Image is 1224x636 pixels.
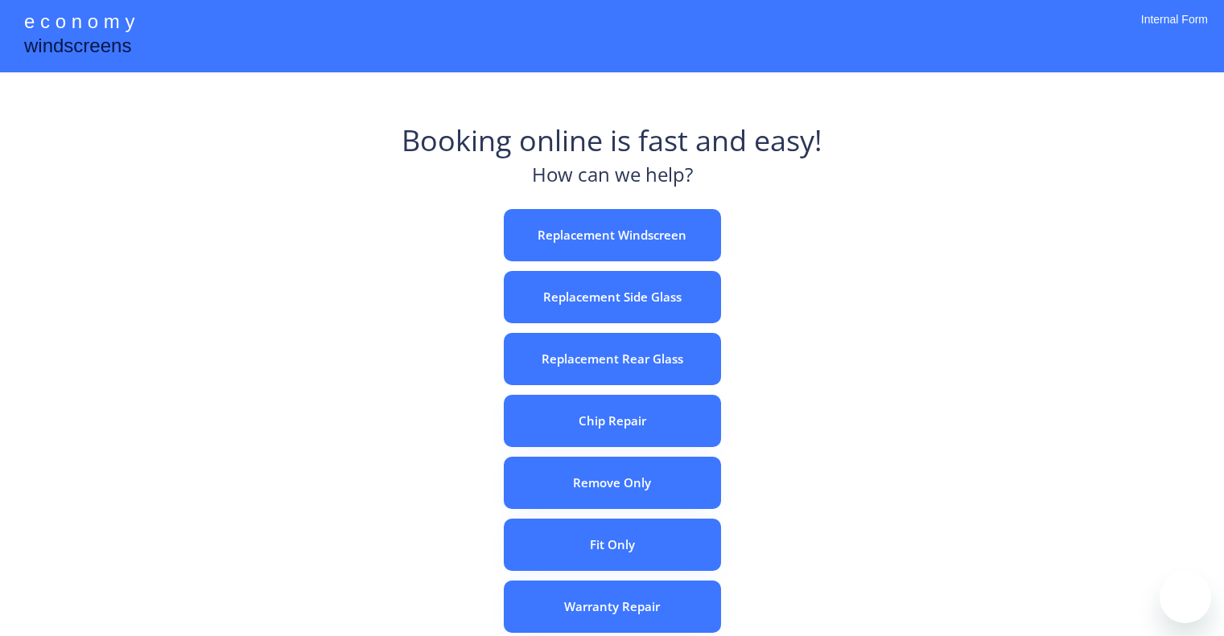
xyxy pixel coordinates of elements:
[402,121,822,161] div: Booking online is fast and easy!
[504,209,721,261] button: Replacement Windscreen
[532,161,693,197] div: How can we help?
[504,333,721,385] button: Replacement Rear Glass
[1141,12,1208,48] div: Internal Form
[504,519,721,571] button: Fit Only
[504,457,721,509] button: Remove Only
[1160,572,1211,623] iframe: Button to launch messaging window
[504,395,721,447] button: Chip Repair
[504,581,721,633] button: Warranty Repair
[504,271,721,323] button: Replacement Side Glass
[24,32,131,64] div: windscreens
[24,8,134,39] div: e c o n o m y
